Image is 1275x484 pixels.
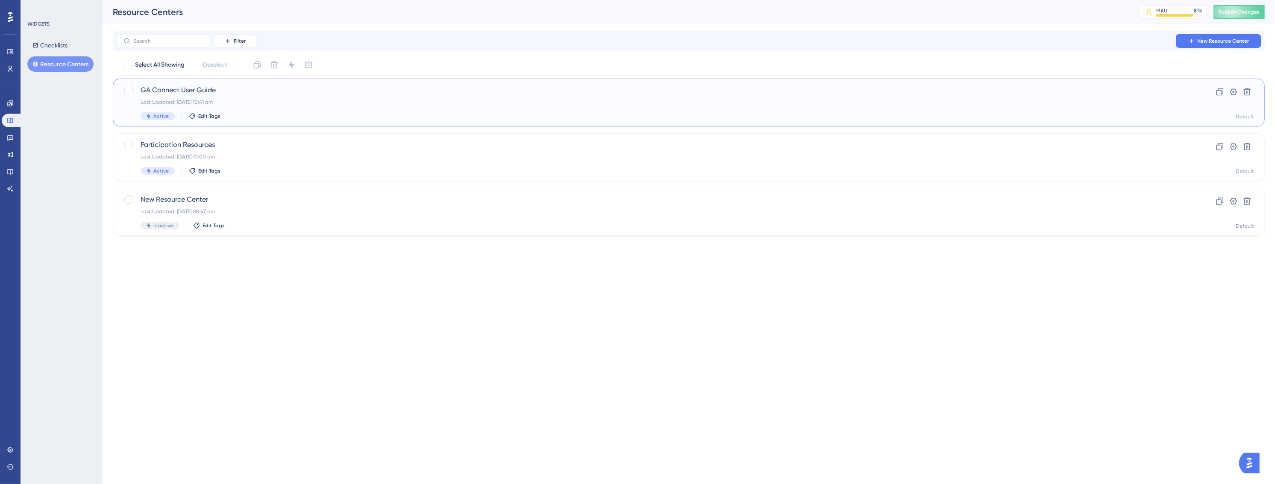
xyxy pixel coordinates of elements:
button: Filter [214,34,256,48]
button: Publish Changes [1213,5,1265,19]
button: Checklists [27,38,73,53]
button: New Resource Center [1176,34,1261,48]
span: New Resource Center [141,194,1169,205]
span: Edit Tags [198,167,220,174]
iframe: UserGuiding AI Assistant Launcher [1239,450,1265,476]
div: Last Updated: [DATE] 08:47 am [141,208,1169,215]
span: Filter [234,38,246,44]
span: Active [153,167,169,174]
span: Participation Resources [141,140,1169,150]
div: MAU [1156,7,1167,14]
div: Default [1236,168,1254,175]
button: Resource Centers [27,56,94,72]
div: Resource Centers [113,6,1117,18]
span: New Resource Center [1198,38,1249,44]
span: Inactive [153,222,173,229]
span: Select All Showing [135,60,185,70]
span: Deselect [203,60,227,70]
div: Last Updated: [DATE] 10:41 am [141,99,1169,106]
div: Last Updated: [DATE] 10:00 am [141,153,1169,160]
div: Default [1236,223,1254,229]
button: Deselect [195,57,235,73]
button: Edit Tags [189,113,220,120]
div: WIDGETS [27,21,50,27]
button: Edit Tags [193,222,225,229]
button: Edit Tags [189,167,220,174]
div: Default [1236,113,1254,120]
div: 81 % [1194,7,1202,14]
span: Edit Tags [203,222,225,229]
span: Active [153,113,169,120]
input: Search [134,38,203,44]
span: GA Connect User Guide [141,85,1169,95]
span: Edit Tags [198,113,220,120]
span: Publish Changes [1219,9,1260,15]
